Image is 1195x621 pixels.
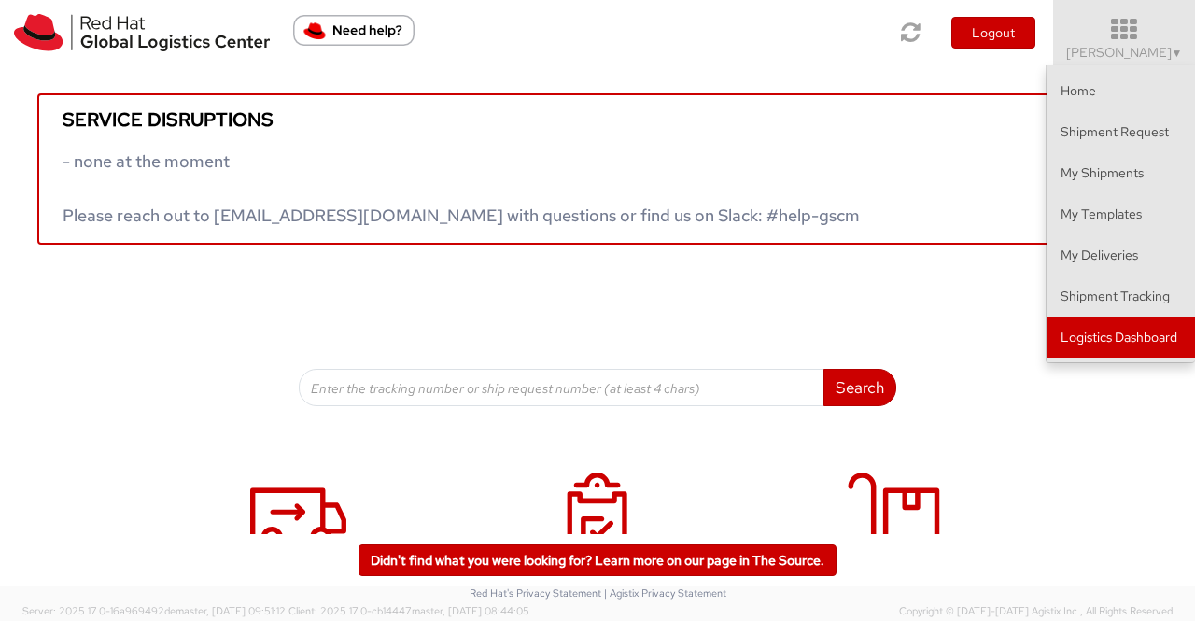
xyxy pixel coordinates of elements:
span: - none at the moment Please reach out to [EMAIL_ADDRESS][DOMAIN_NAME] with questions or find us o... [63,150,860,226]
input: Enter the tracking number or ship request number (at least 4 chars) [299,369,824,406]
h5: Service disruptions [63,109,1132,130]
span: Server: 2025.17.0-16a969492de [22,604,286,617]
span: [PERSON_NAME] [1066,44,1183,61]
button: Need help? [293,15,415,46]
a: Home [1047,70,1195,111]
a: My Shipments [1047,152,1195,193]
span: master, [DATE] 09:51:12 [176,604,286,617]
a: | Agistix Privacy Statement [604,586,726,600]
img: rh-logistics-00dfa346123c4ec078e1.svg [14,14,270,51]
span: Client: 2025.17.0-cb14447 [288,604,529,617]
a: Didn't find what you were looking for? Learn more on our page in The Source. [358,544,836,576]
span: master, [DATE] 08:44:05 [412,604,529,617]
a: Service disruptions - none at the moment Please reach out to [EMAIL_ADDRESS][DOMAIN_NAME] with qu... [37,93,1158,245]
span: ▼ [1172,46,1183,61]
a: Shipment Request [1047,111,1195,152]
a: Logistics Dashboard [1047,317,1195,358]
span: Copyright © [DATE]-[DATE] Agistix Inc., All Rights Reserved [899,604,1173,619]
a: Shipment Tracking [1047,275,1195,317]
a: My Deliveries [1047,234,1195,275]
a: My Templates [1047,193,1195,234]
a: Red Hat's Privacy Statement [470,586,601,600]
button: Search [823,369,896,406]
button: Logout [951,17,1035,49]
